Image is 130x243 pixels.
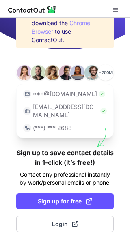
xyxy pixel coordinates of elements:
img: Person #5 [69,64,86,81]
img: https://contactout.com/extension/app/static/media/login-email-icon.f64bce713bb5cd1896fef81aa7b14a... [23,90,31,98]
p: +200M [97,64,114,81]
img: Person #3 [44,64,61,81]
img: https://contactout.com/extension/app/static/media/login-phone-icon.bacfcb865e29de816d437549d7f4cb... [23,124,31,132]
span: Sign up for free [38,197,92,205]
img: Person #6 [84,64,100,81]
img: Person #4 [58,64,74,81]
img: Person #1 [16,64,32,81]
img: Person #2 [30,64,46,81]
img: Check Icon [100,108,107,114]
button: Sign up for free [16,193,114,209]
span: Login [52,220,78,228]
img: Check Icon [99,91,105,97]
img: ContactOut v5.3.10 [8,5,57,15]
button: Login [16,216,114,232]
p: Contact any professional instantly by work/personal emails or phone. [16,171,114,187]
p: ***@[DOMAIN_NAME] [33,90,97,98]
p: [EMAIL_ADDRESS][DOMAIN_NAME] [33,103,99,119]
h1: Sign up to save contact details in 1-click (it’s free!) [16,148,114,167]
img: https://contactout.com/extension/app/static/media/login-work-icon.638a5007170bc45168077fde17b29a1... [23,107,31,115]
